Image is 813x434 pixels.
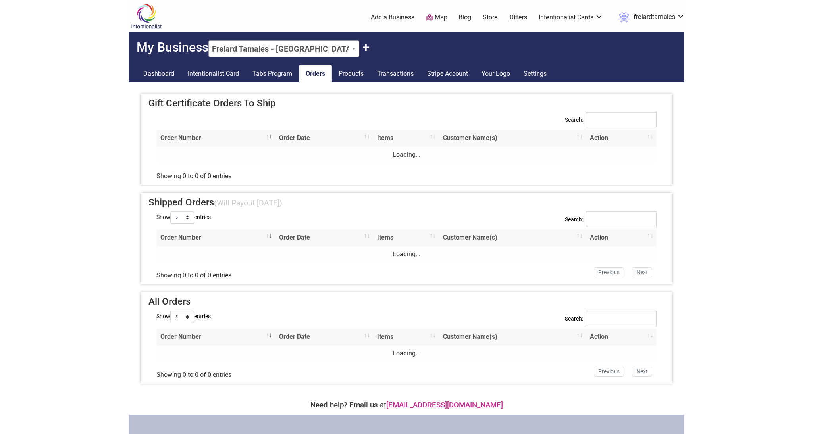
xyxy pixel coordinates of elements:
[129,32,684,57] h2: My Business
[275,230,373,246] th: Order Date: activate to sort column ascending
[246,65,299,83] a: Tabs Program
[156,211,211,224] label: Show entries
[373,329,439,346] th: Items: activate to sort column ascending
[439,130,586,147] th: Customer Name(s): activate to sort column ascending
[586,130,657,147] th: Action: activate to sort column ascending
[420,65,475,83] a: Stripe Account
[386,401,503,409] a: [EMAIL_ADDRESS][DOMAIN_NAME]
[586,211,657,227] input: Search:
[586,311,657,326] input: Search:
[539,13,603,22] a: Intentionalist Cards
[181,65,246,83] a: Intentionalist Card
[137,65,181,83] a: Dashboard
[156,329,275,346] th: Order Number: activate to sort column ascending
[156,311,211,323] label: Show entries
[299,65,332,83] a: Orders
[156,147,657,163] td: Loading...
[156,346,657,362] td: Loading...
[275,329,373,346] th: Order Date: activate to sort column ascending
[127,3,165,29] img: Intentionalist
[439,329,586,346] th: Customer Name(s): activate to sort column ascending
[459,13,471,22] a: Blog
[148,296,665,307] h4: All Orders
[475,65,517,83] a: Your Logo
[156,246,657,263] td: Loading...
[565,311,657,332] label: Search:
[371,13,414,22] a: Add a Business
[586,329,657,346] th: Action: activate to sort column ascending
[565,112,657,134] label: Search:
[133,399,680,411] div: Need help? Email us at
[148,197,665,208] h4: Shipped Orders
[156,130,275,147] th: Order Number: activate to sort column ascending
[170,211,194,224] select: Showentries
[373,230,439,246] th: Items: activate to sort column ascending
[156,265,358,280] div: Showing 0 to 0 of 0 entries
[373,130,439,147] th: Items: activate to sort column ascending
[156,365,358,380] div: Showing 0 to 0 of 0 entries
[586,230,657,246] th: Action: activate to sort column ascending
[362,40,370,55] button: Claim Another
[483,13,498,22] a: Store
[332,65,370,83] a: Products
[615,10,685,25] a: frelardtamales
[565,211,657,233] label: Search:
[148,98,665,109] h4: Gift Certificate Orders To Ship
[586,112,657,127] input: Search:
[517,65,553,83] a: Settings
[170,311,194,323] select: Showentries
[156,230,275,246] th: Order Number: activate to sort column ascending
[275,130,373,147] th: Order Date: activate to sort column ascending
[439,230,586,246] th: Customer Name(s): activate to sort column ascending
[370,65,420,83] a: Transactions
[214,198,282,207] small: (Will Payout [DATE])
[426,13,447,22] a: Map
[509,13,527,22] a: Offers
[156,166,358,181] div: Showing 0 to 0 of 0 entries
